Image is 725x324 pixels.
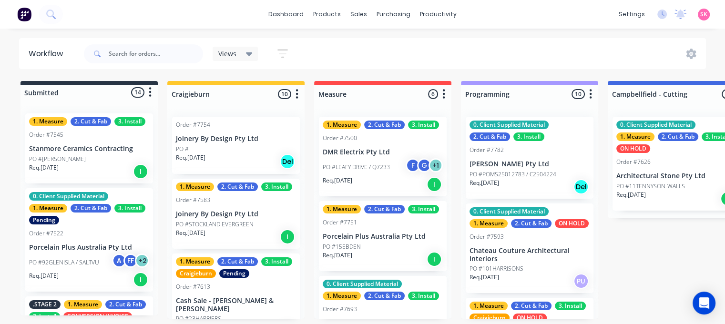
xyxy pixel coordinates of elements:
[123,253,138,268] div: FF
[616,121,695,129] div: 0. Client Supplied Material
[511,302,551,310] div: 2. Cut & Fab
[29,131,63,139] div: Order #7545
[511,219,551,228] div: 2. Cut & Fab
[64,300,102,309] div: 1. Measure
[470,264,523,273] p: PO #101HARRISONS
[466,117,593,199] div: 0. Client Supplied Material2. Cut & Fab3. InstallOrder #7782[PERSON_NAME] Pty LtdPO #POMS25012783...
[176,269,216,278] div: Craigieburn
[176,135,296,143] p: Joinery By Design Pty Ltd
[172,179,300,249] div: 1. Measure2. Cut & Fab3. InstallOrder #7583Joinery By Design Pty LtdPO #STOCKLAND EVERGREENReq.[D...
[513,314,547,322] div: ON HOLD
[364,205,405,213] div: 2. Cut & Fab
[555,302,586,310] div: 3. Install
[700,10,707,19] span: SK
[470,233,504,241] div: Order #7593
[261,257,292,266] div: 3. Install
[25,113,153,183] div: 1. Measure2. Cut & Fab3. InstallOrder #7545Stanmore Ceramics ContractingPO #[PERSON_NAME]Req.[DATE]I
[427,177,442,192] div: I
[29,155,86,163] p: PO #[PERSON_NAME]
[323,280,402,288] div: 0. Client Supplied Material
[323,233,443,241] p: Porcelain Plus Australia Pty Ltd
[176,314,221,323] p: PO #23HARRIERS
[614,7,650,21] div: settings
[29,300,61,309] div: .STAGE 2
[408,205,439,213] div: 3. Install
[323,163,390,172] p: PO #LEAFY DRIVE / Q7233
[323,148,443,156] p: DMR Electrix Pty Ltd
[470,273,499,282] p: Req. [DATE]
[470,207,549,216] div: 0. Client Supplied Material
[323,292,361,300] div: 1. Measure
[693,292,715,314] div: Open Intercom Messenger
[264,7,308,21] a: dashboard
[466,203,593,294] div: 0. Client Supplied Material1. Measure2. Cut & FabON HOLDOrder #7593Chateau Couture Architectural ...
[114,204,145,213] div: 3. Install
[261,182,292,191] div: 3. Install
[71,117,111,126] div: 2. Cut & Fab
[29,243,149,252] p: Porcelain Plus Australia Pty Ltd
[415,7,461,21] div: productivity
[323,176,352,185] p: Req. [DATE]
[176,297,296,313] p: Cash Sale - [PERSON_NAME] & [PERSON_NAME]
[176,196,210,204] div: Order #7583
[470,302,508,310] div: 1. Measure
[217,182,258,191] div: 2. Cut & Fab
[470,132,510,141] div: 2. Cut & Fab
[29,272,59,280] p: Req. [DATE]
[176,229,205,237] p: Req. [DATE]
[176,257,214,266] div: 1. Measure
[513,132,544,141] div: 3. Install
[323,305,357,314] div: Order #7693
[323,134,357,142] div: Order #7500
[346,7,372,21] div: sales
[280,229,295,244] div: I
[29,145,149,153] p: Stanmore Ceramics Contracting
[616,158,651,166] div: Order #7626
[408,292,439,300] div: 3. Install
[218,49,236,59] span: Views
[17,7,31,21] img: Factory
[658,132,698,141] div: 2. Cut & Fab
[427,252,442,267] div: I
[29,258,99,267] p: PO #92GLENISLA / SALTVU
[616,182,685,191] p: PO #11TENNYSON-WALLS
[176,220,254,229] p: PO #STOCKLAND EVERGREEN
[470,179,499,187] p: Req. [DATE]
[372,7,415,21] div: purchasing
[470,314,510,322] div: Craigieburn
[616,132,654,141] div: 1. Measure
[470,146,504,154] div: Order #7782
[29,204,67,213] div: 1. Measure
[217,257,258,266] div: 2. Cut & Fab
[133,272,148,287] div: I
[417,158,431,172] div: G
[172,117,300,174] div: Order #7754Joinery By Design Pty LtdPO #Req.[DATE]Del
[470,170,556,179] p: PO #POMS25012783 / C2504224
[29,216,59,224] div: Pending
[219,269,249,278] div: Pending
[573,179,589,194] div: Del
[470,247,590,263] p: Chateau Couture Architectural Interiors
[71,204,111,213] div: 2. Cut & Fab
[319,117,447,196] div: 1. Measure2. Cut & Fab3. InstallOrder #7500DMR Electrix Pty LtdPO #LEAFY DRIVE / Q7233FG+1Req.[DA...
[114,117,145,126] div: 3. Install
[176,121,210,129] div: Order #7754
[176,145,189,153] p: PO #
[323,251,352,260] p: Req. [DATE]
[616,191,646,199] p: Req. [DATE]
[29,48,68,60] div: Workflow
[319,201,447,271] div: 1. Measure2. Cut & Fab3. InstallOrder #7751Porcelain Plus Australia Pty LtdPO #15EBDENReq.[DATE]I
[133,164,148,179] div: I
[406,158,420,172] div: F
[429,158,443,172] div: + 1
[364,292,405,300] div: 2. Cut & Fab
[29,163,59,172] p: Req. [DATE]
[616,144,650,153] div: ON HOLD
[176,283,210,291] div: Order #7613
[29,192,108,201] div: 0. Client Supplied Material
[112,253,126,268] div: A
[323,121,361,129] div: 1. Measure
[573,273,589,289] div: PU
[323,243,361,251] p: PO #15EBDEN
[135,253,149,268] div: + 2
